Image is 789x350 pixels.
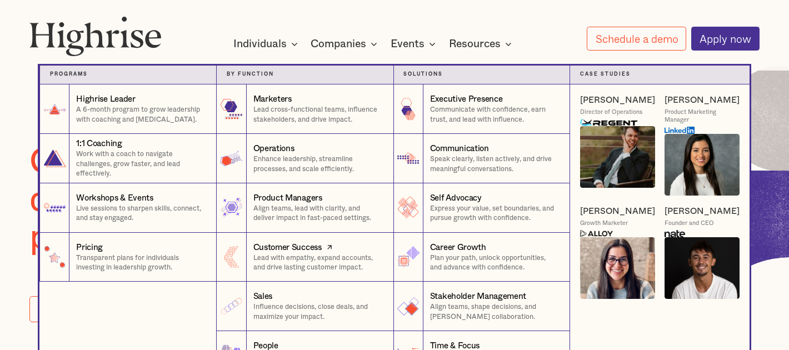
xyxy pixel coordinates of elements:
a: Career GrowthPlan your path, unlock opportunities, and advance with confidence. [393,233,570,282]
img: Highrise logo [29,16,161,56]
div: Customer Success [253,242,322,253]
div: Operations [253,143,294,154]
div: Highrise Leader [76,93,135,105]
p: Align teams, lead with clarity, and deliver impact in fast-paced settings. [253,204,383,223]
div: Director of Operations [580,108,642,116]
div: Executive Presence [430,93,503,105]
div: Stakeholder Management [430,291,526,302]
p: Lead cross-functional teams, influence stakeholders, and drive impact. [253,105,383,124]
a: Highrise LeaderA 6-month program to grow leadership with coaching and [MEDICAL_DATA]. [39,84,216,134]
p: Speak clearly, listen actively, and drive meaningful conversations. [430,154,560,174]
div: Growth Marketer [580,219,628,227]
div: Companies [311,37,366,51]
div: 1:1 Coaching [76,138,122,149]
p: Plan your path, unlock opportunities, and advance with confidence. [430,253,560,273]
p: Transparent plans for individuals investing in leadership growth. [76,253,206,273]
a: 1:1 CoachingWork with a coach to navigate challenges, grow faster, and lead effectively. [39,134,216,183]
div: Sales [253,291,273,302]
p: Communicate with confidence, earn trust, and lead with influence. [430,105,560,124]
p: Enhance leadership, streamline processes, and scale efficiently. [253,154,383,174]
strong: Programs [50,72,88,77]
div: Founder and CEO [665,219,714,227]
a: Executive PresenceCommunicate with confidence, earn trust, and lead with influence. [393,84,570,134]
div: Resources [449,37,515,51]
a: Product ManagersAlign teams, lead with clarity, and deliver impact in fast-paced settings. [216,183,393,233]
a: Apply now [691,27,760,51]
div: Career Growth [430,242,486,253]
div: Individuals [233,37,301,51]
a: [PERSON_NAME] [580,206,655,217]
h1: Comprehensive leadership development for growth-minded professionals [29,143,562,257]
div: Events [391,37,439,51]
p: Lead with empathy, expand accounts, and drive lasting customer impact. [253,253,383,273]
a: OperationsEnhance leadership, streamline processes, and scale efficiently. [216,134,393,183]
div: Events [391,37,425,51]
a: [PERSON_NAME] [580,94,655,106]
div: Resources [449,37,501,51]
a: SalesInfluence decisions, close deals, and maximize your impact. [216,282,393,331]
a: [PERSON_NAME] [665,206,740,217]
p: Work with a coach to navigate challenges, grow faster, and lead effectively. [76,149,206,178]
p: Live sessions to sharpen skills, connect, and stay engaged. [76,204,206,223]
div: Individuals [233,37,287,51]
a: MarketersLead cross-functional teams, influence stakeholders, and drive impact. [216,84,393,134]
strong: Solutions [403,72,443,77]
a: [PERSON_NAME] [665,94,740,106]
div: Product Marketing Manager [665,108,740,124]
a: Workshops & EventsLive sessions to sharpen skills, connect, and stay engaged. [39,183,216,233]
strong: Case Studies [580,72,631,77]
div: Product Managers [253,192,322,204]
div: Companies [311,37,381,51]
div: Self Advocacy [430,192,482,204]
a: Stakeholder ManagementAlign teams, shape decisions, and [PERSON_NAME] collaboration. [393,282,570,331]
a: Self AdvocacyExpress your value, set boundaries, and pursue growth with confidence. [393,183,570,233]
div: Pricing [76,242,103,253]
a: Customer SuccessLead with empathy, expand accounts, and drive lasting customer impact. [216,233,393,282]
div: Communication [430,143,489,154]
p: Align teams, shape decisions, and [PERSON_NAME] collaboration. [430,302,560,322]
a: Get started [29,296,112,322]
p: Influence decisions, close deals, and maximize your impact. [253,302,383,322]
div: Workshops & Events [76,192,153,204]
p: Express your value, set boundaries, and pursue growth with confidence. [430,204,560,223]
a: PricingTransparent plans for individuals investing in leadership growth. [39,233,216,282]
div: Marketers [253,93,292,105]
p: A 6-month program to grow leadership with coaching and [MEDICAL_DATA]. [76,105,206,124]
a: Schedule a demo [587,27,686,51]
strong: by function [227,72,274,77]
a: CommunicationSpeak clearly, listen actively, and drive meaningful conversations. [393,134,570,183]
